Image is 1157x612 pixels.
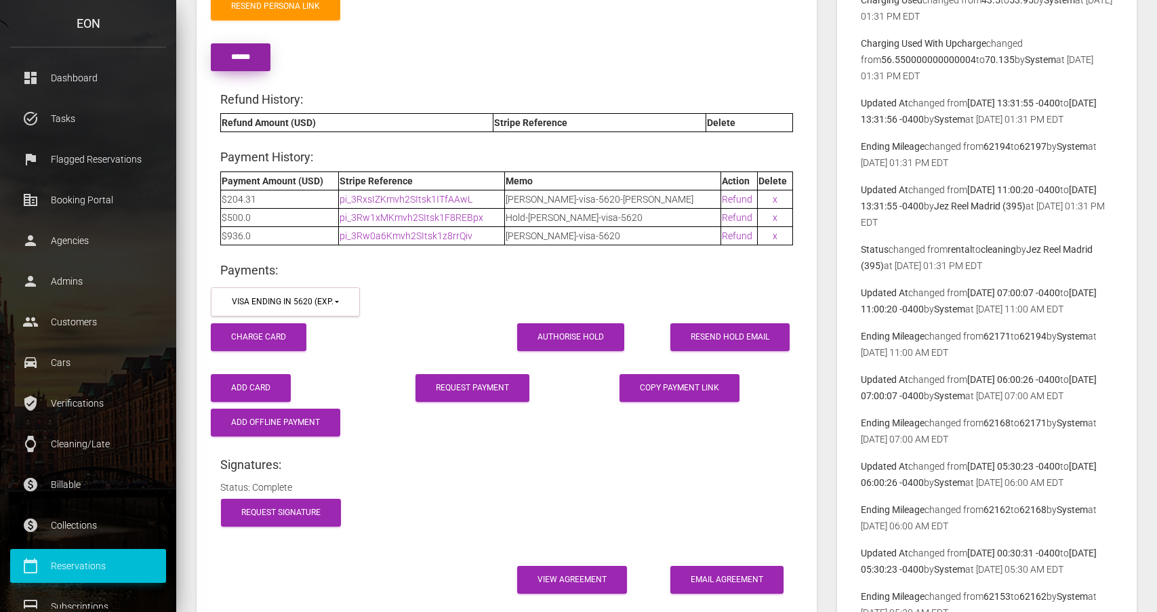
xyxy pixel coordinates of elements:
button: visa ending in 5620 (exp. 7/2028) [211,287,360,317]
p: Verifications [20,393,156,413]
a: paid Billable [10,468,166,502]
a: task_alt Tasks [10,102,166,136]
b: System [1025,54,1056,65]
b: Updated At [861,287,908,298]
b: System [934,564,965,575]
b: System [934,304,965,314]
button: Charge Card [211,323,306,351]
p: changed from to by at [DATE] 01:31 PM EDT [861,241,1113,274]
p: Collections [20,515,156,535]
b: [DATE] 00:30:31 -0400 [967,548,1060,558]
a: Refund [722,194,752,205]
p: changed from to by at [DATE] 01:31 PM EDT [861,138,1113,171]
b: System [934,114,965,125]
a: x [773,230,777,241]
b: 62162 [983,504,1011,515]
h4: Refund History: [220,91,793,108]
b: rental [948,244,972,255]
a: Request Signature [221,499,341,527]
a: verified_user Verifications [10,386,166,420]
b: 70.135 [985,54,1015,65]
th: Action [720,171,758,190]
b: Updated At [861,548,908,558]
th: Refund Amount (USD) [221,114,493,132]
p: changed from to by at [DATE] 11:00 AM EDT [861,285,1113,317]
th: Delete [758,171,792,190]
a: person Agencies [10,224,166,258]
b: 62197 [1019,141,1047,152]
b: 62194 [1019,331,1047,342]
b: Ending Mileage [861,504,925,515]
p: Billable [20,474,156,495]
p: Cleaning/Late [20,434,156,454]
a: x [773,194,777,205]
p: changed from to by at [DATE] 01:31 PM EDT [861,182,1113,230]
b: Updated At [861,184,908,195]
b: 62171 [1019,417,1047,428]
a: View Agreement [517,566,627,594]
p: changed from to by at [DATE] 07:00 AM EDT [861,371,1113,404]
p: changed from to by at [DATE] 06:00 AM EDT [861,458,1113,491]
b: System [1057,141,1088,152]
td: [PERSON_NAME]-visa-5620 [504,226,720,245]
p: changed from to by at [DATE] 11:00 AM EDT [861,328,1113,361]
th: Delete [706,114,792,132]
p: Flagged Reservations [20,149,156,169]
p: Tasks [20,108,156,129]
a: Refund [722,212,752,223]
button: Add Offline Payment [211,409,340,436]
b: Ending Mileage [861,417,925,428]
p: Customers [20,312,156,332]
button: Authorise Hold [517,323,624,351]
b: [DATE] 13:31:55 -0400 [967,98,1060,108]
p: changed from to by at [DATE] 07:00 AM EDT [861,415,1113,447]
b: Jez Reel Madrid (395) [934,201,1026,211]
p: changed from to by at [DATE] 06:00 AM EDT [861,502,1113,534]
p: Agencies [20,230,156,251]
b: System [1057,504,1088,515]
th: Memo [504,171,720,190]
b: 62153 [983,591,1011,602]
a: flag Flagged Reservations [10,142,166,176]
a: Email Agreement [670,566,784,594]
b: System [1057,417,1088,428]
a: watch Cleaning/Late [10,427,166,461]
a: dashboard Dashboard [10,61,166,95]
p: Dashboard [20,68,156,88]
a: paid Collections [10,508,166,542]
b: cleaning [981,244,1016,255]
p: Admins [20,271,156,291]
b: Ending Mileage [861,141,925,152]
p: Cars [20,352,156,373]
a: Refund [722,230,752,241]
a: people Customers [10,305,166,339]
a: x [773,212,777,223]
td: $936.0 [221,226,339,245]
a: drive_eta Cars [10,346,166,380]
h4: Payments: [220,262,793,279]
b: 62168 [1019,504,1047,515]
b: 62168 [983,417,1011,428]
b: Ending Mileage [861,331,925,342]
td: $204.31 [221,190,339,208]
b: Ending Mileage [861,591,925,602]
a: Resend Hold Email [670,323,790,351]
b: Updated At [861,374,908,385]
b: [DATE] 06:00:26 -0400 [967,374,1060,385]
p: Booking Portal [20,190,156,210]
a: person Admins [10,264,166,298]
b: System [934,390,965,401]
p: Reservations [20,556,156,576]
th: Payment Amount (USD) [221,171,339,190]
p: changed from to by at [DATE] 05:30 AM EDT [861,545,1113,577]
div: visa ending in 5620 (exp. 7/2028) [232,296,333,308]
td: $500.0 [221,208,339,226]
a: pi_3Rw1xMKmvh2SItsk1F8REBpx [340,212,483,223]
a: calendar_today Reservations [10,549,166,583]
button: Add Card [211,374,291,402]
a: corporate_fare Booking Portal [10,183,166,217]
b: Charging Used With Upcharge [861,38,986,49]
b: System [934,477,965,488]
b: 62194 [983,141,1011,152]
p: changed from to by at [DATE] 01:31 PM EDT [861,95,1113,127]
